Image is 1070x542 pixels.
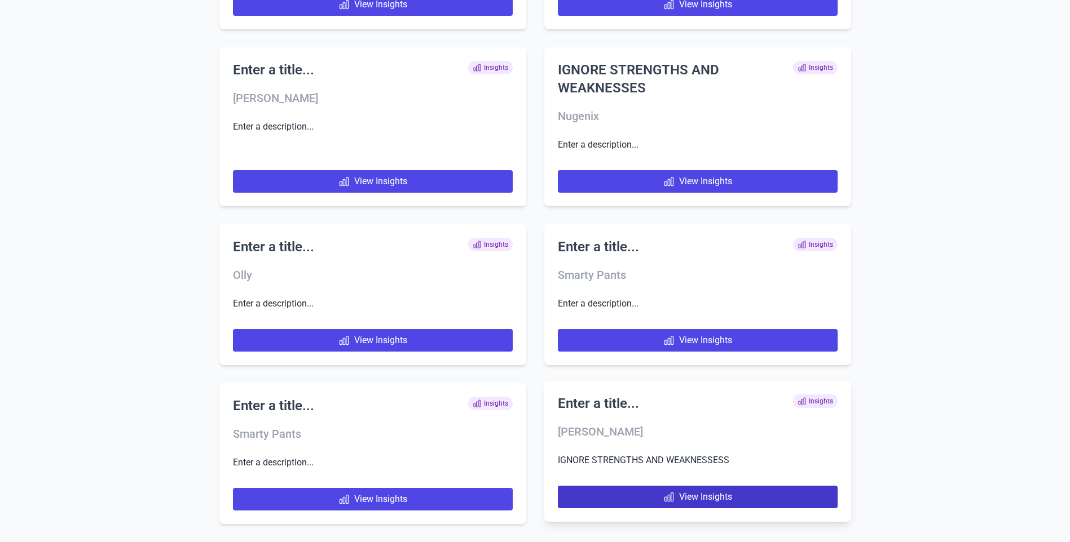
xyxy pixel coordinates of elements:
[233,397,314,415] h2: Enter a title...
[233,61,314,79] h2: Enter a title...
[558,108,838,124] h3: Nugenix
[558,61,793,97] h2: IGNORE STRENGTHS AND WEAKNESSES
[558,267,838,283] h3: Smarty Pants
[558,394,639,412] h2: Enter a title...
[558,486,838,508] a: View Insights
[793,238,838,251] span: Insights
[558,238,639,256] h2: Enter a title...
[233,238,314,256] h2: Enter a title...
[558,329,838,352] a: View Insights
[233,267,513,283] h3: Olly
[233,455,513,470] p: Enter a description...
[793,394,838,408] span: Insights
[233,170,513,193] a: View Insights
[233,90,513,106] h3: [PERSON_NAME]
[233,119,513,152] p: Enter a description...
[468,397,513,410] span: Insights
[558,453,838,468] p: IGNORE STRENGTHS AND WEAKNESSESS
[558,424,838,439] h3: [PERSON_NAME]
[558,137,838,152] p: Enter a description...
[233,296,513,311] p: Enter a description...
[558,296,838,311] p: Enter a description...
[793,61,838,74] span: Insights
[233,488,513,510] a: View Insights
[558,170,838,193] a: View Insights
[233,329,513,352] a: View Insights
[233,426,513,442] h3: Smarty Pants
[468,238,513,251] span: Insights
[468,61,513,74] span: Insights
